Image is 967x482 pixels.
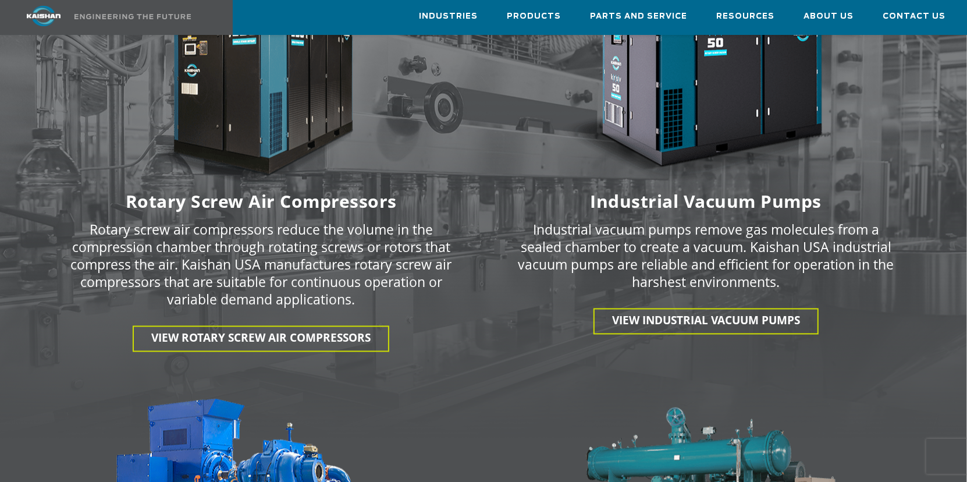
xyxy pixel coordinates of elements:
[593,309,819,335] a: View INDUSTRIAL VACUUM PUMPS
[507,1,561,32] a: Products
[514,221,898,291] p: Industrial vacuum pumps remove gas molecules from a sealed chamber to create a vacuum. Kaishan US...
[507,10,561,23] span: Products
[883,10,945,23] span: Contact Us
[419,1,478,32] a: Industries
[590,10,687,23] span: Parts and Service
[804,10,854,23] span: About Us
[612,313,800,328] span: View INDUSTRIAL VACUUM PUMPS
[74,14,191,19] img: Engineering the future
[419,10,478,23] span: Industries
[716,1,774,32] a: Resources
[133,326,389,352] a: View Rotary Screw Air Compressors
[804,1,854,32] a: About Us
[490,194,922,210] h6: Industrial Vacuum Pumps
[151,331,371,346] span: View Rotary Screw Air Compressors
[45,194,477,210] h6: Rotary Screw Air Compressors
[590,1,687,32] a: Parts and Service
[883,1,945,32] a: Contact Us
[69,221,453,309] p: Rotary screw air compressors reduce the volume in the compression chamber through rotating screws...
[716,10,774,23] span: Resources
